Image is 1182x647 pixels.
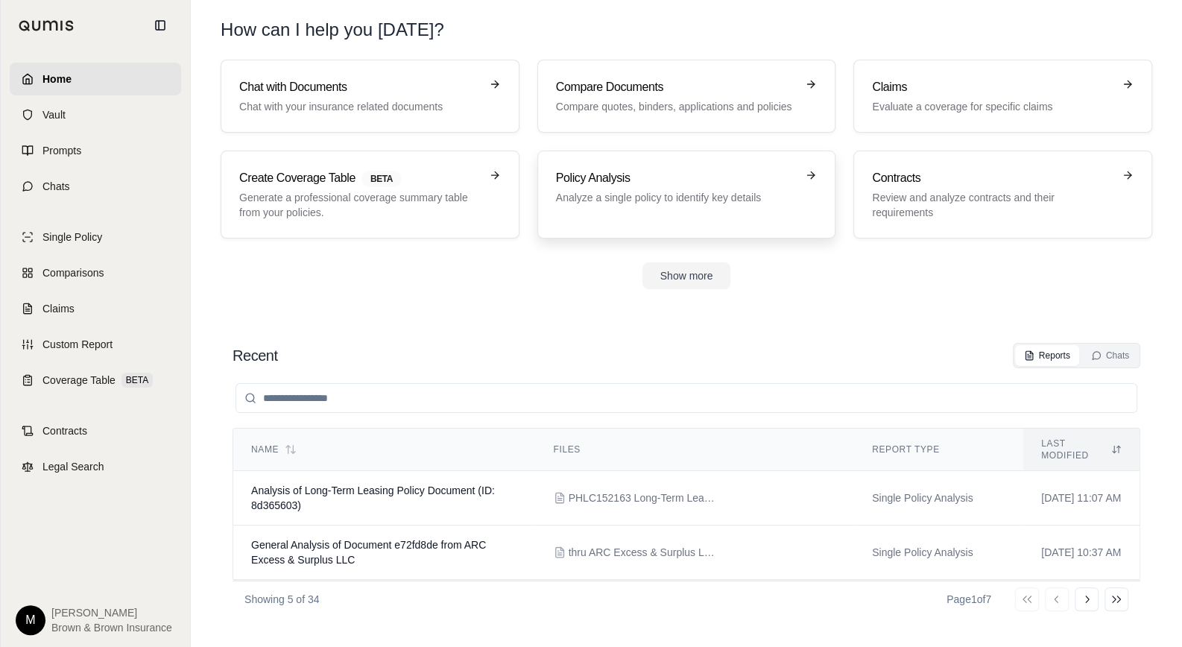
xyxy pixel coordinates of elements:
a: Create Coverage TableBETAGenerate a professional coverage summary table from your policies. [221,151,519,239]
span: Custom Report [42,337,113,352]
span: Brown & Brown Insurance [51,620,172,635]
th: Files [536,429,855,471]
td: Single Policy Analysis [854,580,1023,634]
a: Policy AnalysisAnalyze a single policy to identify key details [537,151,836,239]
span: Analysis of Long-Term Leasing Policy Document (ID: 8d365603) [251,485,495,511]
h3: Claims [872,78,1113,96]
span: [PERSON_NAME] [51,605,172,620]
th: Report Type [854,429,1023,471]
span: Home [42,72,72,86]
a: Comparisons [10,256,181,289]
button: Reports [1015,345,1079,366]
span: Coverage Table [42,373,116,388]
p: Review and analyze contracts and their requirements [872,190,1113,220]
td: Single Policy Analysis [854,526,1023,580]
span: Claims [42,301,75,316]
a: Vault [10,98,181,131]
div: Last modified [1041,438,1122,461]
td: [DATE] 11:07 AM [1023,471,1140,526]
span: Contracts [42,423,87,438]
p: Analyze a single policy to identify key details [556,190,797,205]
td: [DATE] 09:20 AM [1023,580,1140,634]
span: PHLC152163 Long-Term Leasing Policy.PDF [569,490,718,505]
a: Prompts [10,134,181,167]
h3: Create Coverage Table [239,169,480,187]
span: Chats [42,179,70,194]
a: Chats [10,170,181,203]
button: Show more [642,262,731,289]
a: Home [10,63,181,95]
a: ContractsReview and analyze contracts and their requirements [853,151,1152,239]
span: Legal Search [42,459,104,474]
a: Compare DocumentsCompare quotes, binders, applications and policies [537,60,836,133]
a: Legal Search [10,450,181,483]
a: Custom Report [10,328,181,361]
span: BETA [121,373,153,388]
span: Single Policy [42,230,102,244]
button: Collapse sidebar [148,13,172,37]
h2: Recent [233,345,277,366]
a: Chat with DocumentsChat with your insurance related documents [221,60,519,133]
span: Vault [42,107,66,122]
h3: Policy Analysis [556,169,797,187]
button: Chats [1082,345,1138,366]
a: Contracts [10,414,181,447]
p: Generate a professional coverage summary table from your policies. [239,190,480,220]
td: Single Policy Analysis [854,471,1023,526]
a: Claims [10,292,181,325]
p: Evaluate a coverage for specific claims [872,99,1113,114]
div: Name [251,444,518,455]
span: General Analysis of Document e72fd8de from ARC Excess & Surplus LLC [251,539,486,566]
p: Showing 5 of 34 [244,592,319,607]
span: Comparisons [42,265,104,280]
a: ClaimsEvaluate a coverage for specific claims [853,60,1152,133]
h3: Contracts [872,169,1113,187]
td: [DATE] 10:37 AM [1023,526,1140,580]
span: Prompts [42,143,81,158]
span: thru ARC Excess & Surplus LLC.PDF [569,545,718,560]
span: BETA [361,171,402,187]
div: Reports [1024,350,1070,362]
h3: Chat with Documents [239,78,480,96]
div: Chats [1091,350,1129,362]
p: Compare quotes, binders, applications and policies [556,99,797,114]
p: Chat with your insurance related documents [239,99,480,114]
h3: Compare Documents [556,78,797,96]
h1: How can I help you [DATE]? [221,18,444,42]
a: Single Policy [10,221,181,253]
div: M [16,605,45,635]
a: Coverage TableBETA [10,364,181,397]
div: Page 1 of 7 [946,592,991,607]
img: Qumis Logo [19,20,75,31]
